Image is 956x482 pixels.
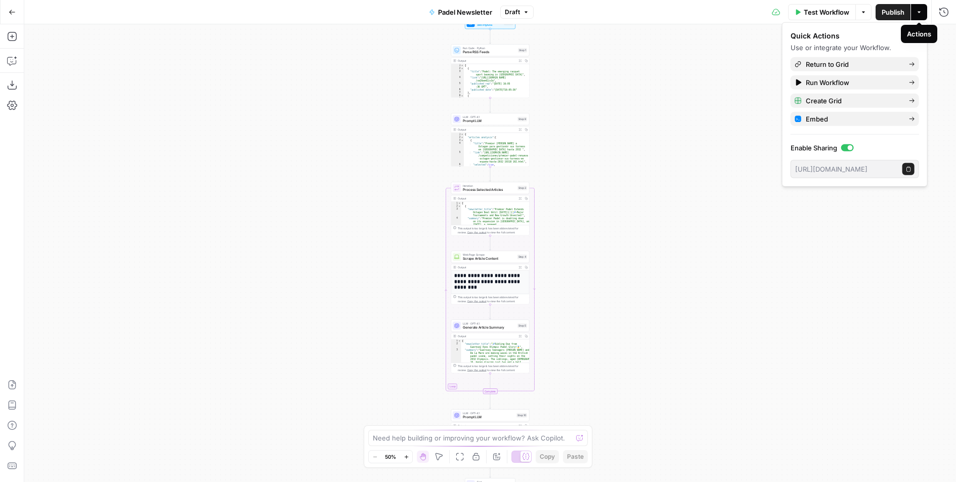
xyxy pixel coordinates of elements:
div: 4 [451,142,464,151]
span: Copy [540,452,555,461]
span: Toggle code folding, rows 1 through 152 [461,64,464,67]
g: Edge from step_1 to step_9 [490,98,491,112]
span: Toggle code folding, rows 1 through 4 [458,339,461,342]
span: Test Workflow [804,7,849,17]
div: LoopIterationProcess Selected ArticlesStep 3Output[ { "newsletter_title":"Premier Padel Extends O... [451,182,530,235]
span: Run Workflow [806,77,901,88]
span: Copy the output [467,369,487,372]
span: LLM · GPT-4.1 [463,411,514,415]
span: Publish [882,7,904,17]
div: 8 [451,94,464,97]
div: Complete [483,388,498,394]
div: 1 [451,133,464,136]
span: Return to Grid [806,59,901,69]
div: 6 [451,88,464,91]
div: This output is too large & has been abbreviated for review. to view the full content. [458,364,527,372]
span: Set Inputs [477,22,502,27]
span: Parse RSS Feeds [463,50,516,55]
g: Edge from step_9 to step_3 [490,167,491,181]
span: Toggle code folding, rows 2 through 5 [458,205,461,208]
div: 7 [451,91,464,94]
span: Toggle code folding, rows 8 through 13 [461,94,464,97]
div: 6 [451,163,464,166]
div: Step 10 [516,413,527,418]
div: Output [458,196,515,200]
button: Copy [536,450,559,463]
span: Web Page Scrape [463,253,515,257]
div: 3 [451,348,461,436]
div: Step 3 [517,186,527,190]
div: Run Code · PythonParse RSS FeedsStep 1Output[ { "title":"Padel: The emerging racquet sport boomin... [451,44,530,98]
g: Edge from step_3 to step_4 [490,235,491,250]
div: Step 4 [517,255,528,259]
span: Copy the output [467,300,487,303]
div: 1 [451,339,461,342]
div: Quick Actions [791,31,919,41]
div: 1 [451,202,461,205]
span: Scrape Article Content [463,256,515,261]
span: 50% [385,453,396,461]
button: Paste [563,450,588,463]
span: Toggle code folding, rows 2 through 178 [461,136,464,139]
div: Actions [907,29,931,39]
button: Draft [500,6,534,19]
span: Iteration [463,184,515,188]
span: Create Grid [806,96,901,106]
div: 2 [451,136,464,139]
span: Prompt LLM [463,415,514,420]
div: 9 [451,97,464,103]
label: Enable Sharing [791,143,919,153]
div: 2 [451,342,461,348]
span: Copy the output [467,231,487,234]
span: Use or integrate your Workflow. [791,44,891,52]
button: Test Workflow [788,4,855,20]
span: Run Code · Python [463,46,516,50]
div: 4 [451,217,461,311]
div: 2 [451,205,461,208]
div: 5 [451,151,464,163]
div: LLM · GPT-4.1Prompt LLMStep 9Output{ "articles_analysis":[ { "title":"Premier [PERSON_NAME] a Oct... [451,113,530,167]
span: Toggle code folding, rows 2 through 7 [461,67,464,70]
g: Edge from step_3-iteration-end to step_10 [490,394,491,409]
span: Paste [567,452,584,461]
div: Step 9 [517,117,527,122]
g: Edge from step_10 to end [490,463,491,477]
div: Output [458,59,515,63]
button: Publish [876,4,910,20]
div: Complete [451,388,530,394]
span: Padel Newsletter [438,7,492,17]
span: Toggle code folding, rows 3 through 9 [461,139,464,142]
div: 7 [451,166,464,184]
div: 4 [451,76,464,82]
span: Toggle code folding, rows 1 through 6 [458,202,461,205]
div: This output is too large & has been abbreviated for review. to view the full content. [458,226,527,234]
button: Padel Newsletter [423,4,498,20]
div: This output is too large & has been abbreviated for review. to view the full content. [458,295,527,303]
span: Generate Article Summary [463,325,515,330]
div: 3 [451,139,464,142]
span: LLM · GPT-4.1 [463,115,515,119]
div: LLM · GPT-4.1Generate Article SummaryStep 5Output{ "newsletter_title":"🎾Sibling Duo from Guernsey... [451,319,530,373]
div: Output [458,424,515,428]
span: LLM · GPT-4.1 [463,322,515,326]
g: Edge from start to step_1 [490,29,491,44]
div: Output [458,334,515,338]
div: 2 [451,67,464,70]
div: 1 [451,64,464,67]
g: Edge from step_4 to step_5 [490,304,491,319]
div: Step 5 [517,324,527,328]
span: Prompt LLM [463,118,515,124]
div: Step 1 [518,48,527,53]
span: Embed [806,114,901,124]
div: Output [458,128,515,132]
span: Toggle code folding, rows 1 through 179 [461,133,464,136]
span: Draft [505,8,520,17]
div: 3 [451,70,464,76]
div: 3 [451,208,461,217]
div: Output [458,265,515,269]
span: Process Selected Articles [463,187,515,192]
div: 5 [451,82,464,88]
